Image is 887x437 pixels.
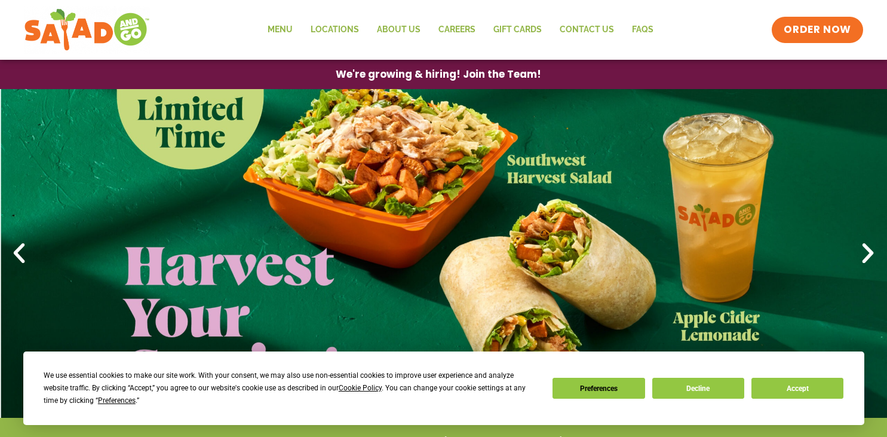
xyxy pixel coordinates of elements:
a: Locations [302,16,368,44]
nav: Menu [259,16,662,44]
button: Accept [751,378,843,399]
button: Decline [652,378,744,399]
span: We're growing & hiring! Join the Team! [336,69,541,80]
button: Preferences [553,378,644,399]
a: Menu [259,16,302,44]
div: We use essential cookies to make our site work. With your consent, we may also use non-essential ... [44,369,538,407]
span: Cookie Policy [339,384,382,392]
a: GIFT CARDS [484,16,551,44]
a: Careers [429,16,484,44]
div: Cookie Consent Prompt [23,352,864,425]
span: Preferences [98,396,136,405]
a: ORDER NOW [772,17,863,43]
span: ORDER NOW [784,23,851,37]
a: We're growing & hiring! Join the Team! [318,60,559,88]
img: new-SAG-logo-768×292 [24,6,150,54]
a: FAQs [623,16,662,44]
a: Contact Us [551,16,623,44]
a: About Us [368,16,429,44]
